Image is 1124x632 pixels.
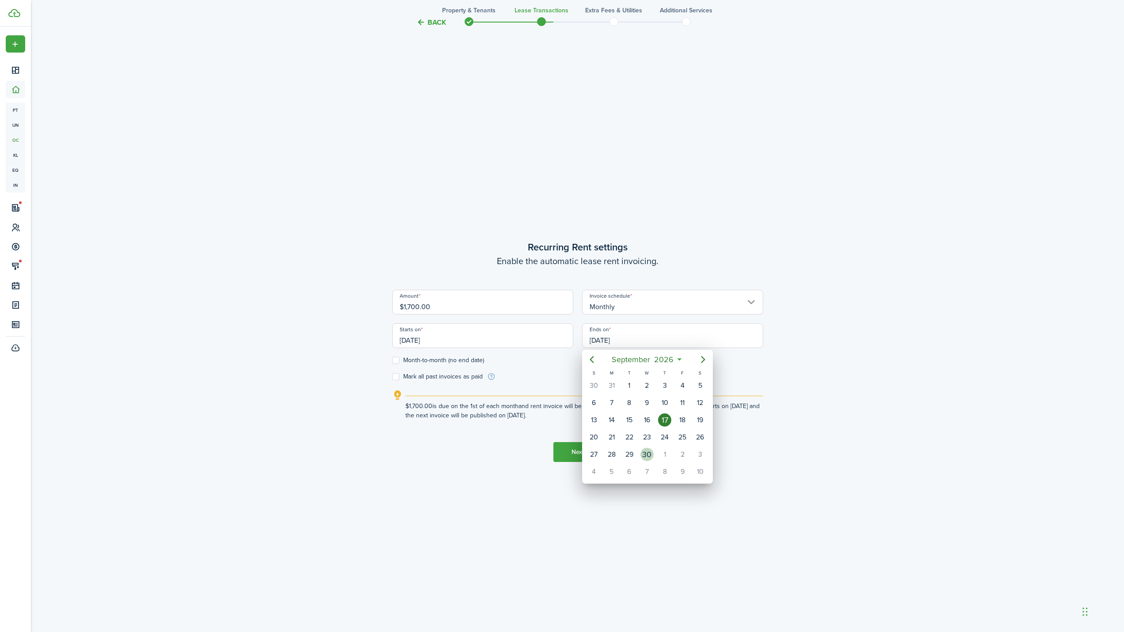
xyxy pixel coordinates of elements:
mbsc-button: Next page [694,351,712,368]
div: Saturday, October 10, 2026 [693,465,707,478]
div: Tuesday, September 15, 2026 [623,413,636,427]
div: Thursday, October 1, 2026 [658,448,671,461]
div: Friday, October 2, 2026 [676,448,689,461]
div: Thursday, September 3, 2026 [658,379,671,392]
div: Saturday, September 19, 2026 [693,413,707,427]
div: Wednesday, September 9, 2026 [640,396,654,409]
div: Wednesday, October 7, 2026 [640,465,654,478]
div: Sunday, September 27, 2026 [587,448,601,461]
div: Sunday, August 30, 2026 [587,379,601,392]
div: Saturday, September 5, 2026 [693,379,707,392]
div: Thursday, October 8, 2026 [658,465,671,478]
div: Monday, September 21, 2026 [605,431,618,444]
div: Sunday, September 6, 2026 [587,396,601,409]
div: Tuesday, September 29, 2026 [623,448,636,461]
div: Tuesday, September 22, 2026 [623,431,636,444]
div: Thursday, September 17, 2026 [658,413,671,427]
div: Sunday, September 20, 2026 [587,431,601,444]
div: M [603,369,621,377]
div: Friday, September 18, 2026 [676,413,689,427]
mbsc-button: Previous page [583,351,601,368]
div: T [621,369,638,377]
div: Monday, September 28, 2026 [605,448,618,461]
div: Sunday, October 4, 2026 [587,465,601,478]
div: Tuesday, September 1, 2026 [623,379,636,392]
div: F [674,369,691,377]
div: Tuesday, September 8, 2026 [623,396,636,409]
div: Wednesday, September 2, 2026 [640,379,654,392]
div: Sunday, September 13, 2026 [587,413,601,427]
div: Saturday, September 12, 2026 [693,396,707,409]
span: 2026 [652,352,676,367]
div: Monday, August 31, 2026 [605,379,618,392]
div: Friday, September 4, 2026 [676,379,689,392]
div: Wednesday, September 23, 2026 [640,431,654,444]
div: Monday, October 5, 2026 [605,465,618,478]
div: Wednesday, September 16, 2026 [640,413,654,427]
div: Friday, September 25, 2026 [676,431,689,444]
div: Saturday, October 3, 2026 [693,448,707,461]
div: Thursday, September 24, 2026 [658,431,671,444]
div: Saturday, September 26, 2026 [693,431,707,444]
div: Friday, October 9, 2026 [676,465,689,478]
div: Thursday, September 10, 2026 [658,396,671,409]
div: Monday, September 14, 2026 [605,413,618,427]
div: S [691,369,709,377]
div: Monday, September 7, 2026 [605,396,618,409]
div: Tuesday, October 6, 2026 [623,465,636,478]
div: W [638,369,656,377]
span: September [610,352,652,367]
div: T [656,369,674,377]
div: Wednesday, September 30, 2026 [640,448,654,461]
div: S [585,369,603,377]
div: Friday, September 11, 2026 [676,396,689,409]
mbsc-button: September2026 [606,352,679,367]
